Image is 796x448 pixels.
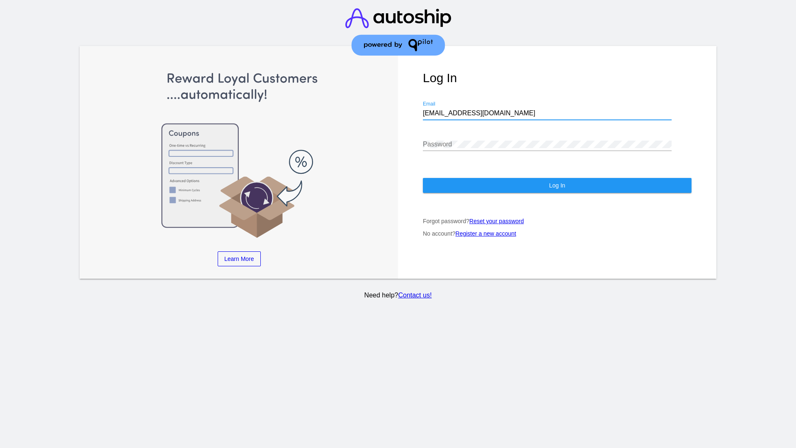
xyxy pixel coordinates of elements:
[398,292,432,299] a: Contact us!
[469,218,524,224] a: Reset your password
[549,182,565,189] span: Log In
[423,110,672,117] input: Email
[423,230,692,237] p: No account?
[78,292,718,299] p: Need help?
[423,178,692,193] button: Log In
[224,256,254,262] span: Learn More
[218,251,261,266] a: Learn More
[423,218,692,224] p: Forgot password?
[456,230,516,237] a: Register a new account
[105,71,374,239] img: Apply Coupons Automatically to Scheduled Orders with QPilot
[423,71,692,85] h1: Log In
